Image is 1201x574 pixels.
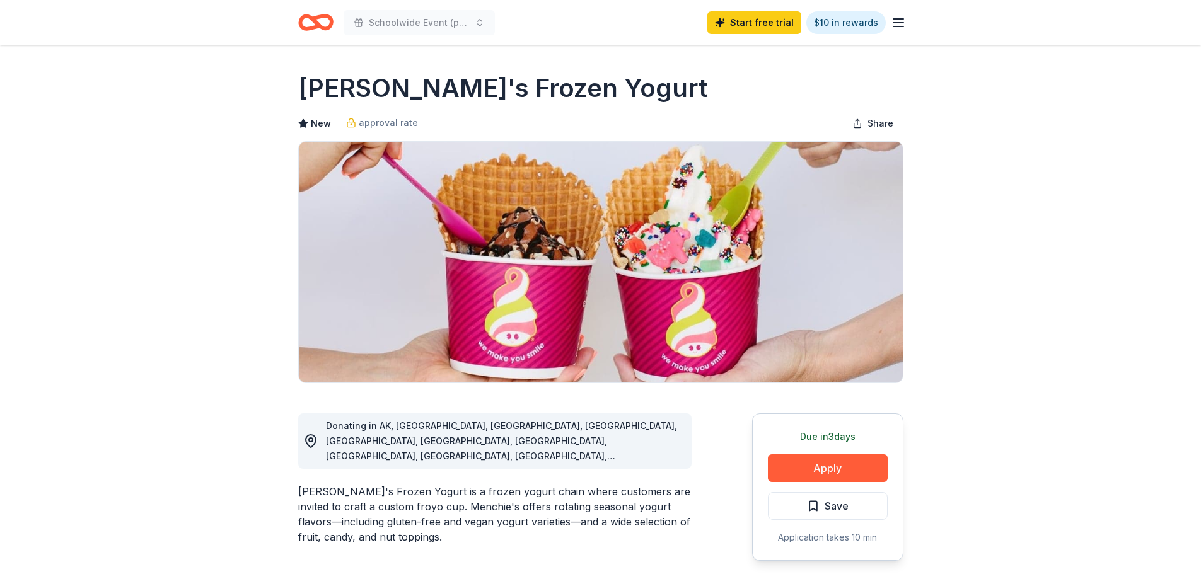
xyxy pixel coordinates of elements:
[311,116,331,131] span: New
[298,71,708,106] h1: [PERSON_NAME]'s Frozen Yogurt
[768,530,888,545] div: Application takes 10 min
[707,11,801,34] a: Start free trial
[369,15,470,30] span: Schoolwide Event (public)
[298,484,692,544] div: [PERSON_NAME]'s Frozen Yogurt is a frozen yogurt chain where customers are invited to craft a cus...
[299,142,903,382] img: Image for Menchie's Frozen Yogurt
[298,8,334,37] a: Home
[768,429,888,444] div: Due in 3 days
[344,10,495,35] button: Schoolwide Event (public)
[806,11,886,34] a: $10 in rewards
[768,492,888,520] button: Save
[867,116,893,131] span: Share
[359,115,418,130] span: approval rate
[768,454,888,482] button: Apply
[842,111,903,136] button: Share
[346,115,418,130] a: approval rate
[825,498,849,514] span: Save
